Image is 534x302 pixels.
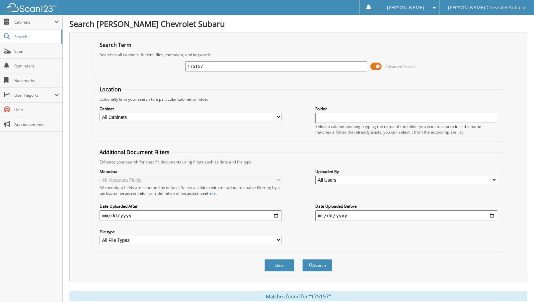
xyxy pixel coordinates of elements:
input: start [100,210,281,221]
label: Folder [315,106,497,112]
div: Matches found for "175157" [69,291,527,301]
span: Announcements [14,122,59,127]
span: Search [14,34,58,40]
div: All metadata fields are searched by default. Select a cabinet with metadata to enable filtering b... [100,185,281,196]
span: Scan [14,49,59,54]
div: Optionally limit your search to a particular cabinet or folder [96,96,500,102]
span: Advanced Search [385,64,415,69]
legend: Additional Document Filters [96,149,173,156]
div: Select a cabinet and begin typing the name of the folder you want to search in. If the name match... [315,124,497,135]
div: Searches all cabinets, folders, files, metadata, and keywords [96,52,500,57]
a: here [207,190,216,196]
label: File type [100,229,281,235]
span: Reminders [14,63,59,69]
span: Bookmarks [14,78,59,83]
label: Date Uploaded After [100,203,281,209]
span: [PERSON_NAME] Chevrolet Subaru [448,6,525,10]
legend: Location [96,86,124,93]
label: Metadata [100,169,281,174]
span: User Reports [14,92,54,98]
label: Uploaded By [315,169,497,174]
h1: Search [PERSON_NAME] Chevrolet Subaru [69,18,527,29]
span: [PERSON_NAME] [387,6,424,10]
button: Clear [265,259,294,271]
span: Help [14,107,59,113]
label: Date Uploaded Before [315,203,497,209]
span: Cabinets [14,19,54,25]
legend: Search Term [96,41,135,49]
input: end [315,210,497,221]
button: Search [302,259,332,271]
div: Enhance your search for specific documents using filters such as date and file type. [96,159,500,165]
img: scan123-logo-white.svg [7,3,56,12]
label: Cabinet [100,106,281,112]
